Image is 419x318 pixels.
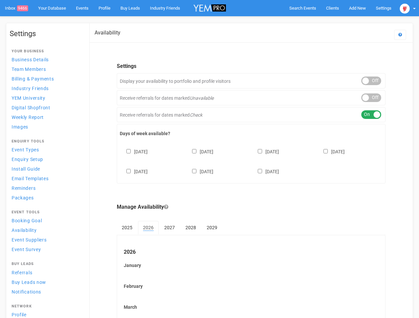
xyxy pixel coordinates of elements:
a: 2027 [159,221,180,234]
div: Display your availability to portfolio and profile visitors [117,73,385,88]
h4: Event Tools [12,210,81,214]
a: Weekly Report [10,113,83,122]
span: Notifications [12,289,41,294]
legend: Manage Availability [117,203,385,211]
label: [DATE] [185,148,213,155]
span: Availability [12,228,36,233]
span: Billing & Payments [12,76,54,81]
div: Receive referrals for dates marked [117,90,385,105]
label: March [124,304,379,310]
span: Images [12,124,28,130]
span: Event Survey [12,247,41,252]
span: Business Details [12,57,49,62]
label: [DATE] [251,168,279,175]
label: February [124,283,379,290]
a: Event Types [10,145,83,154]
span: Digital Shopfront [12,105,50,110]
div: Receive referrals for dates marked [117,107,385,122]
span: Team Members [12,67,46,72]
h2: Availability [95,30,120,36]
span: Reminders [12,185,35,191]
input: [DATE] [258,169,262,173]
a: Availability [10,226,83,235]
a: Booking Goal [10,216,83,225]
label: [DATE] [251,148,279,155]
span: Add New [349,6,366,11]
h4: Enquiry Tools [12,139,81,143]
label: [DATE] [120,168,148,175]
a: Notifications [10,287,83,296]
span: Install Guide [12,166,40,172]
a: 2028 [180,221,201,234]
a: YEM University [10,93,83,102]
label: [DATE] [317,148,345,155]
em: Check [190,112,202,118]
a: Team Members [10,65,83,74]
input: [DATE] [126,169,131,173]
a: Referrals [10,268,83,277]
input: [DATE] [258,149,262,153]
a: 2025 [117,221,137,234]
a: Event Suppliers [10,235,83,244]
span: Booking Goal [12,218,42,223]
a: Digital Shopfront [10,103,83,112]
span: YEM University [12,95,45,101]
a: Reminders [10,184,83,192]
legend: 2026 [124,248,379,256]
a: Event Survey [10,245,83,254]
span: Clients [326,6,339,11]
h4: Network [12,304,81,308]
span: Enquiry Setup [12,157,43,162]
span: Packages [12,195,34,200]
a: Business Details [10,55,83,64]
a: Enquiry Setup [10,155,83,164]
a: Packages [10,193,83,202]
legend: Settings [117,63,385,70]
span: Search Events [289,6,316,11]
a: Email Templates [10,174,83,183]
label: Days of week available? [120,130,383,137]
img: open-uri20250107-2-1pbi2ie [400,4,410,14]
input: [DATE] [192,149,196,153]
label: [DATE] [185,168,213,175]
h1: Settings [10,30,83,38]
span: Event Types [12,147,39,152]
h4: Your Business [12,49,81,53]
em: Unavailable [190,95,214,101]
span: 9466 [17,5,28,11]
input: [DATE] [323,149,328,153]
span: Weekly Report [12,115,44,120]
h4: Buy Leads [12,262,81,266]
span: Event Suppliers [12,237,47,242]
label: January [124,262,379,269]
input: [DATE] [126,149,131,153]
a: Buy Leads now [10,278,83,287]
a: Billing & Payments [10,74,83,83]
a: Industry Friends [10,84,83,93]
a: Images [10,122,83,131]
a: 2026 [138,221,159,235]
a: 2029 [202,221,222,234]
label: [DATE] [120,148,148,155]
input: [DATE] [192,169,196,173]
a: Install Guide [10,164,83,173]
span: Email Templates [12,176,49,181]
